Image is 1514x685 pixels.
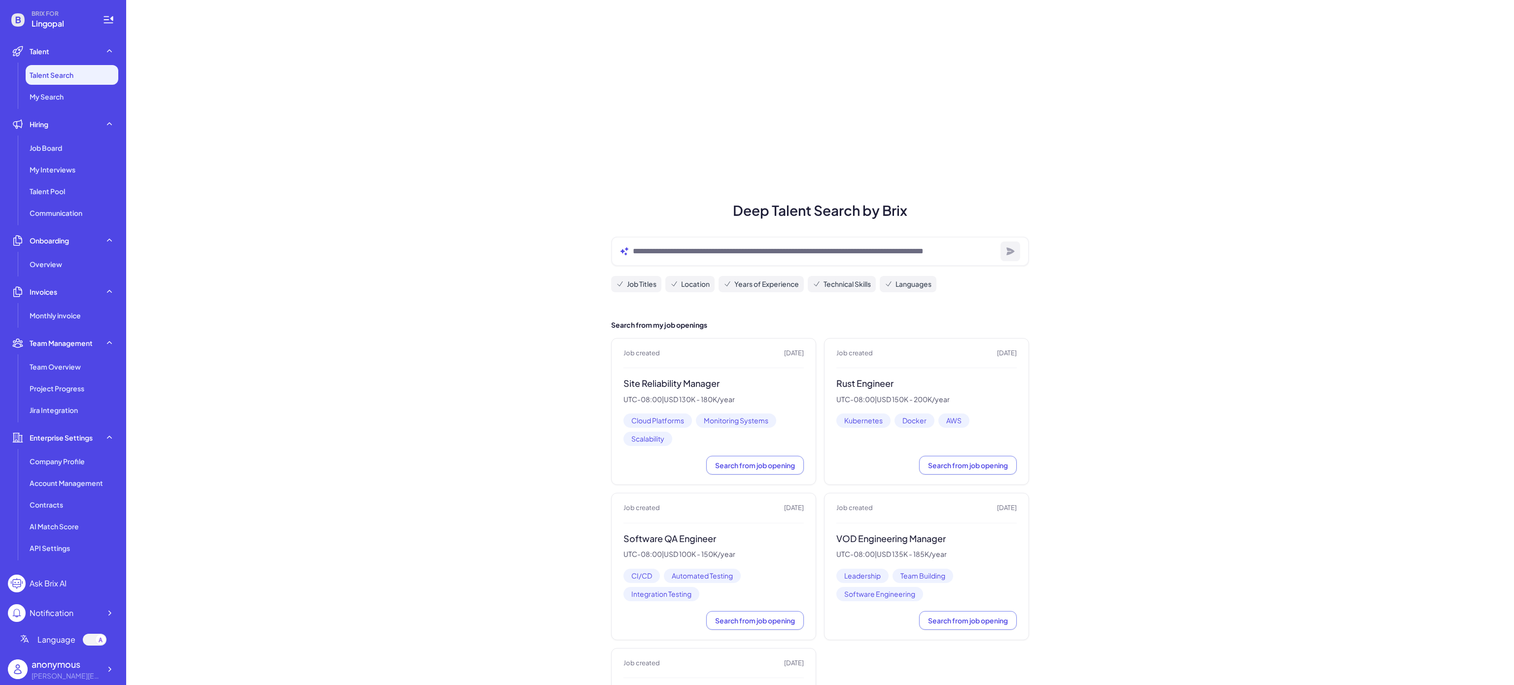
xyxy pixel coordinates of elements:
[30,578,67,589] div: Ask Brix AI
[30,543,70,553] span: API Settings
[919,456,1017,475] button: Search from job opening
[623,533,804,545] h3: Software QA Engineer
[30,478,103,488] span: Account Management
[895,413,934,428] span: Docker
[30,405,78,415] span: Jira Integration
[836,348,873,358] span: Job created
[599,200,1041,221] h1: Deep Talent Search by Brix
[836,550,1017,559] p: UTC-08:00 | USD 135K - 185K/year
[623,413,692,428] span: Cloud Platforms
[30,46,49,56] span: Talent
[997,348,1017,358] span: [DATE]
[30,119,48,129] span: Hiring
[30,236,69,245] span: Onboarding
[893,569,953,583] span: Team Building
[30,259,62,269] span: Overview
[623,432,672,446] span: Scalability
[627,279,656,289] span: Job Titles
[836,378,1017,389] h3: Rust Engineer
[623,658,660,668] span: Job created
[30,521,79,531] span: AI Match Score
[623,348,660,358] span: Job created
[715,616,795,625] span: Search from job opening
[30,92,64,102] span: My Search
[919,611,1017,630] button: Search from job opening
[30,143,62,153] span: Job Board
[824,279,871,289] span: Technical Skills
[611,320,1029,330] h2: Search from my job openings
[784,658,804,668] span: [DATE]
[30,433,93,443] span: Enterprise Settings
[696,413,776,428] span: Monitoring Systems
[664,569,741,583] span: Automated Testing
[30,186,65,196] span: Talent Pool
[30,287,57,297] span: Invoices
[8,659,28,679] img: user_logo.png
[30,70,73,80] span: Talent Search
[30,456,85,466] span: Company Profile
[30,338,93,348] span: Team Management
[30,165,75,174] span: My Interviews
[784,348,804,358] span: [DATE]
[32,657,101,671] div: anonymous
[836,533,1017,545] h3: VOD Engineering Manager
[681,279,710,289] span: Location
[623,569,660,583] span: CI/CD
[836,395,1017,404] p: UTC-08:00 | USD 150K - 200K/year
[623,378,804,389] h3: Site Reliability Manager
[32,18,91,30] span: Lingopal
[734,279,799,289] span: Years of Experience
[623,550,804,559] p: UTC-08:00 | USD 100K - 150K/year
[836,503,873,513] span: Job created
[623,395,804,404] p: UTC-08:00 | USD 130K - 180K/year
[836,413,891,428] span: Kubernetes
[30,310,81,320] span: Monthly invoice
[30,500,63,510] span: Contracts
[706,456,804,475] button: Search from job opening
[836,569,889,583] span: Leadership
[32,10,91,18] span: BRIX FOR
[37,634,75,646] span: Language
[997,503,1017,513] span: [DATE]
[784,503,804,513] span: [DATE]
[623,587,699,601] span: Integration Testing
[895,279,931,289] span: Languages
[30,208,82,218] span: Communication
[706,611,804,630] button: Search from job opening
[928,616,1008,625] span: Search from job opening
[32,671,101,681] div: casey@lingopal.ai
[715,461,795,470] span: Search from job opening
[836,587,923,601] span: Software Engineering
[30,383,84,393] span: Project Progress
[623,503,660,513] span: Job created
[30,362,81,372] span: Team Overview
[30,607,73,619] div: Notification
[928,461,1008,470] span: Search from job opening
[938,413,969,428] span: AWS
